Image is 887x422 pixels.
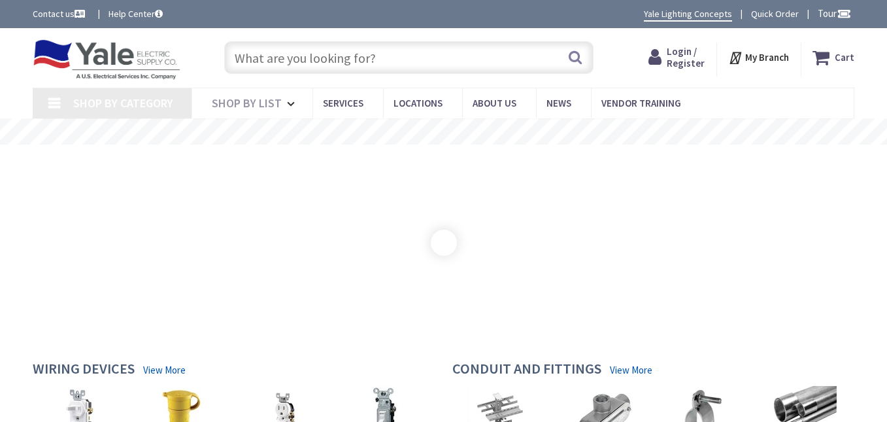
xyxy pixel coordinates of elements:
[323,97,363,109] span: Services
[751,7,799,20] a: Quick Order
[745,51,789,63] strong: My Branch
[835,46,854,69] strong: Cart
[728,46,789,69] div: My Branch
[667,45,705,69] span: Login / Register
[33,39,180,80] img: Yale Electric Supply Co.
[143,363,186,377] a: View More
[109,7,163,20] a: Help Center
[473,97,516,109] span: About Us
[818,7,851,20] span: Tour
[601,97,681,109] span: Vendor Training
[212,96,282,111] span: Shop By List
[812,46,854,69] a: Cart
[648,46,705,69] a: Login / Register
[546,97,571,109] span: News
[452,360,601,379] h4: Conduit and Fittings
[73,96,173,111] span: Shop By Category
[33,7,88,20] a: Contact us
[610,363,652,377] a: View More
[393,97,443,109] span: Locations
[33,360,135,379] h4: Wiring Devices
[644,7,732,22] a: Yale Lighting Concepts
[224,41,594,74] input: What are you looking for?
